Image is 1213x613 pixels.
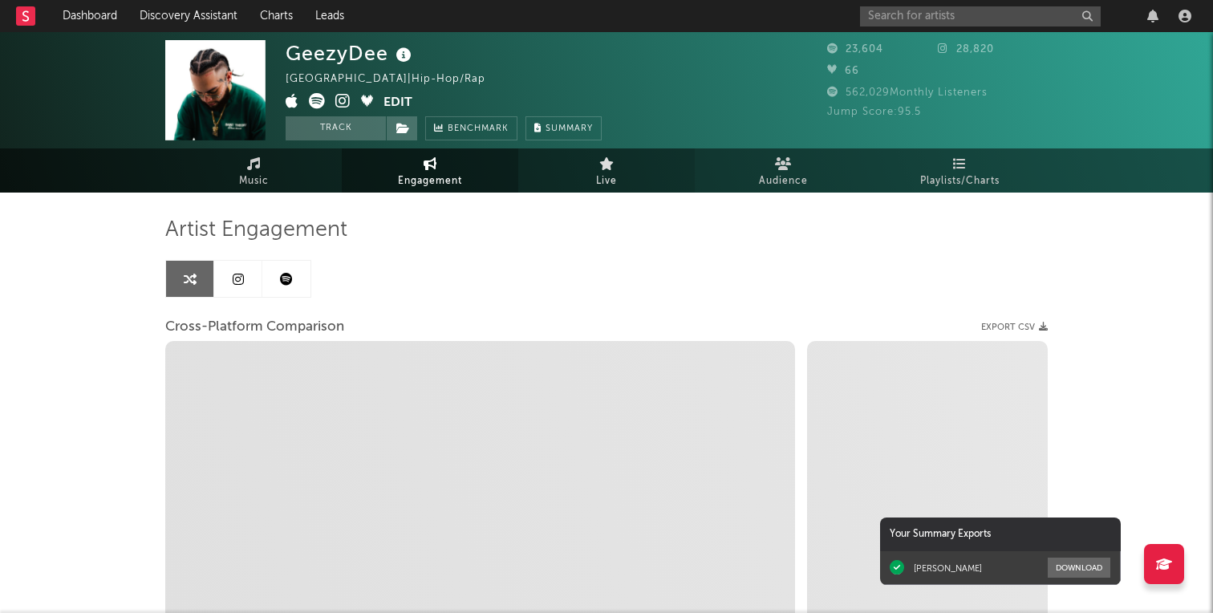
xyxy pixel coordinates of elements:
[165,318,344,337] span: Cross-Platform Comparison
[239,172,269,191] span: Music
[518,148,695,193] a: Live
[286,70,504,89] div: [GEOGRAPHIC_DATA] | Hip-Hop/Rap
[827,107,921,117] span: Jump Score: 95.5
[827,44,883,55] span: 23,604
[695,148,871,193] a: Audience
[938,44,994,55] span: 28,820
[546,124,593,133] span: Summary
[871,148,1048,193] a: Playlists/Charts
[860,6,1101,26] input: Search for artists
[1048,558,1110,578] button: Download
[165,221,347,240] span: Artist Engagement
[827,66,859,76] span: 66
[827,87,988,98] span: 562,029 Monthly Listeners
[596,172,617,191] span: Live
[286,40,416,67] div: GeezyDee
[981,323,1048,332] button: Export CSV
[165,148,342,193] a: Music
[286,116,386,140] button: Track
[398,172,462,191] span: Engagement
[448,120,509,139] span: Benchmark
[383,93,412,113] button: Edit
[914,562,982,574] div: [PERSON_NAME]
[759,172,808,191] span: Audience
[525,116,602,140] button: Summary
[425,116,517,140] a: Benchmark
[880,518,1121,551] div: Your Summary Exports
[342,148,518,193] a: Engagement
[920,172,1000,191] span: Playlists/Charts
